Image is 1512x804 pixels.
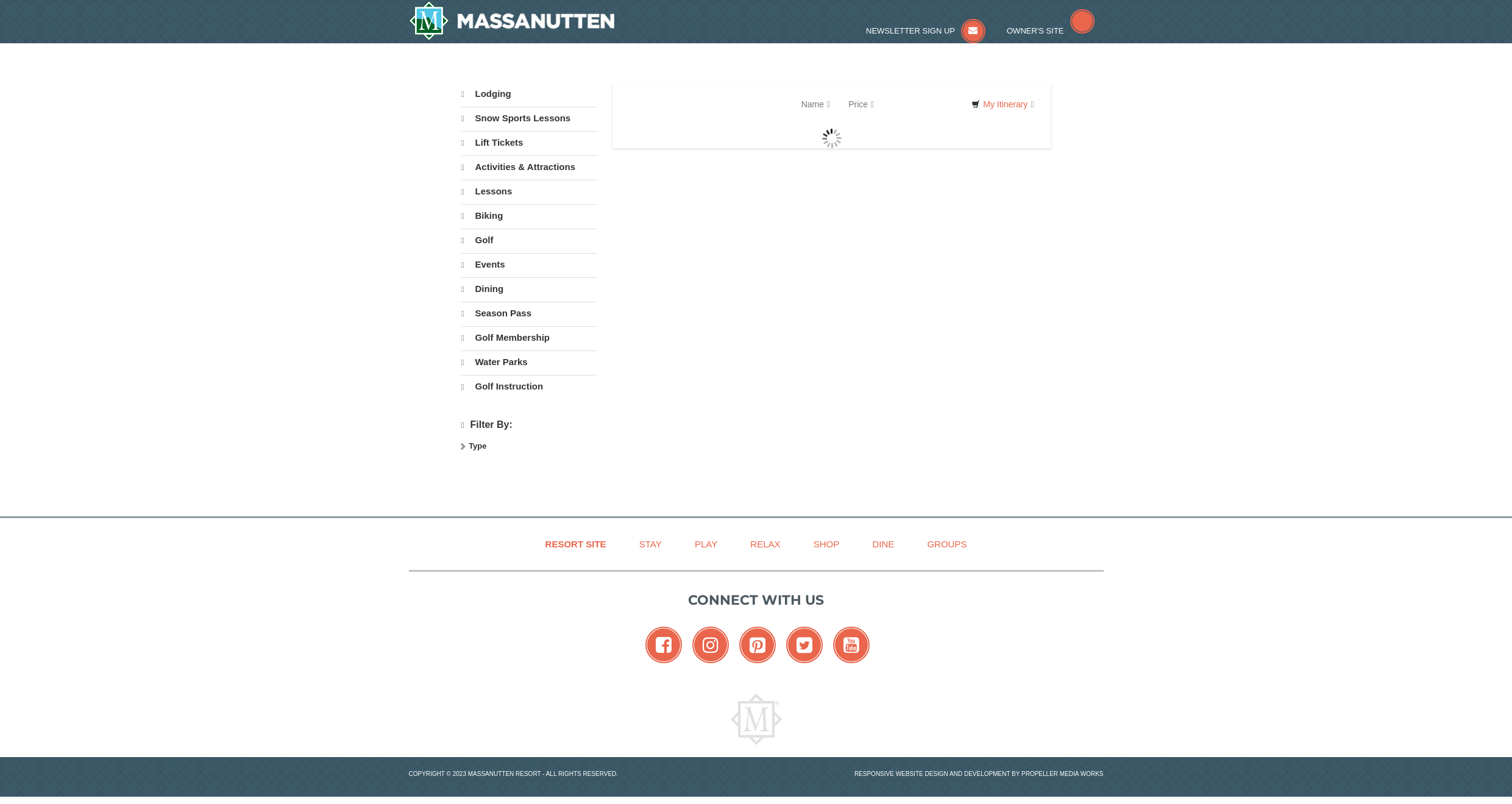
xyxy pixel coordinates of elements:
a: Season Pass [461,302,597,325]
a: Price [839,92,883,116]
a: Responsive website design and development by Propeller Media Works [854,770,1104,777]
a: Golf Instruction [461,375,597,398]
p: Connect with us [409,590,1104,610]
a: Newsletter Sign Up [866,26,985,35]
img: Massanutten Resort Logo [409,1,615,40]
a: Snow Sports Lessons [461,107,597,130]
a: Massanutten Resort [409,1,615,40]
a: My Itinerary [964,95,1042,113]
span: Owner's Site [1007,26,1064,35]
a: Biking [461,204,597,227]
img: Massanutten Resort Logo [731,694,782,745]
img: wait gif [822,129,842,148]
a: Owner's Site [1007,26,1095,35]
a: Name [792,92,839,116]
span: Newsletter Sign Up [866,26,955,35]
a: Relax [735,530,795,558]
a: Golf Membership [461,326,597,349]
a: Dine [857,530,909,558]
a: Lift Tickets [461,131,597,154]
h4: Filter By: [461,419,597,431]
p: Copyright © 2023 Massanutten Resort - All Rights Reserved. [400,769,756,778]
a: Shop [798,530,855,558]
a: Dining [461,277,597,301]
a: Stay [624,530,677,558]
a: Play [680,530,733,558]
strong: Type [469,441,486,450]
a: Resort Site [530,530,622,558]
a: Events [461,253,597,276]
a: Water Parks [461,350,597,374]
a: Groups [912,530,982,558]
a: Golf [461,229,597,252]
a: Activities & Attractions [461,155,597,179]
a: Lodging [461,83,597,105]
a: Lessons [461,180,597,203]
